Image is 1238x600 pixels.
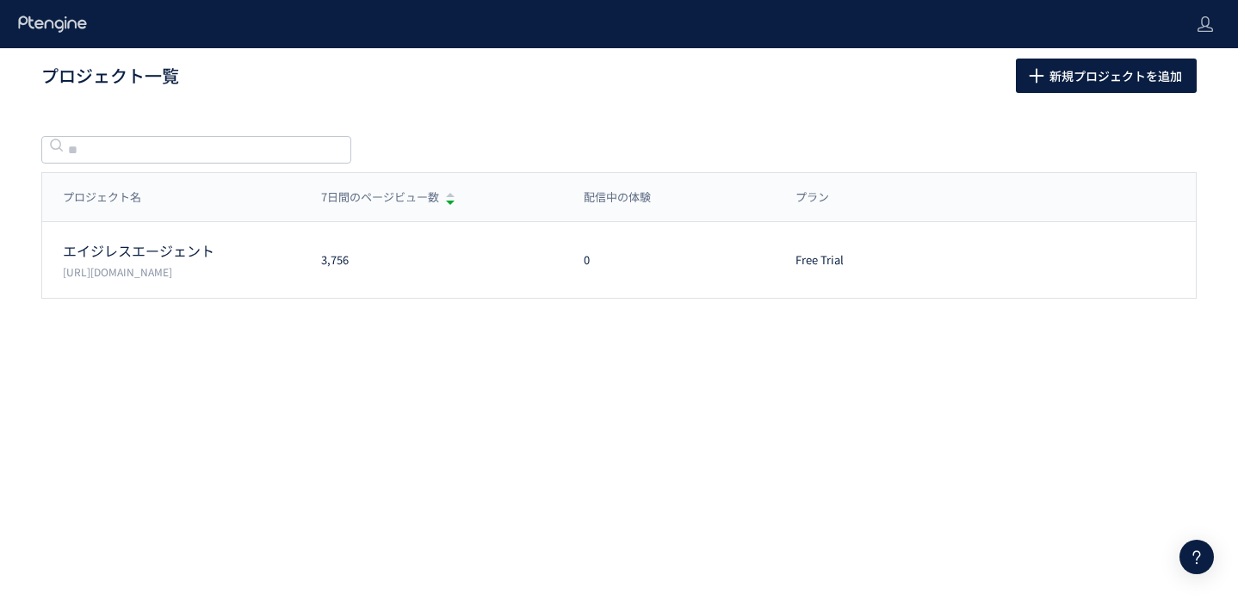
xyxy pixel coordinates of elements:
div: 0 [563,252,775,269]
span: 7日間のページビュー数 [321,189,439,206]
span: 配信中の体験 [584,189,651,206]
div: 3,756 [300,252,563,269]
button: 新規プロジェクトを追加 [1016,59,1197,93]
span: プロジェクト名 [63,189,141,206]
div: Free Trial [775,252,938,269]
p: エイジレスエージェント [63,241,300,261]
h1: プロジェクト一覧 [41,64,978,89]
span: 新規プロジェクトを追加 [1049,59,1182,93]
span: プラン [795,189,829,206]
p: https://agent.ageless.co.jp [63,264,300,279]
